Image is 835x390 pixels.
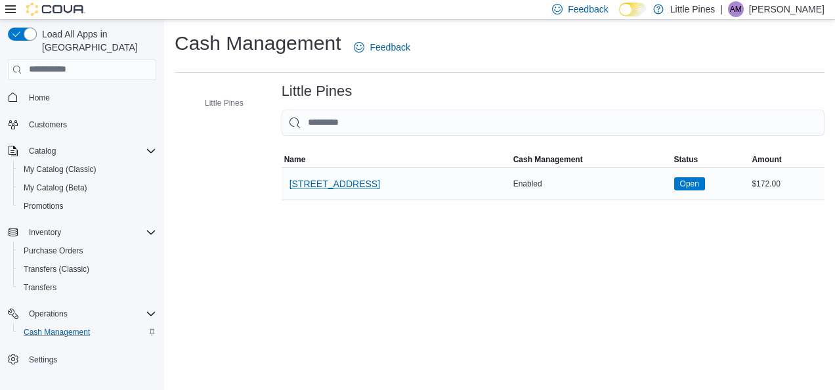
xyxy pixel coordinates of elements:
a: Home [24,90,55,106]
span: Operations [24,306,156,322]
a: Promotions [18,198,69,214]
span: Operations [29,309,68,319]
a: Cash Management [18,324,95,340]
button: Status [672,152,750,167]
span: My Catalog (Classic) [24,164,96,175]
a: Purchase Orders [18,243,89,259]
span: Cash Management [18,324,156,340]
span: Catalog [24,143,156,159]
span: Promotions [18,198,156,214]
input: Dark Mode [619,3,647,16]
p: | [720,1,723,17]
button: Operations [24,306,73,322]
span: Feedback [568,3,608,16]
span: Purchase Orders [24,246,83,256]
button: [STREET_ADDRESS] [284,171,385,197]
a: Customers [24,117,72,133]
span: Settings [29,355,57,365]
button: Settings [3,349,161,368]
span: Customers [24,116,156,133]
button: Inventory [24,225,66,240]
span: Purchase Orders [18,243,156,259]
button: Little Pines [186,95,249,111]
span: Load All Apps in [GEOGRAPHIC_DATA] [37,28,156,54]
span: Promotions [24,201,64,211]
button: Purchase Orders [13,242,161,260]
div: Enabled [511,176,672,192]
span: AM [730,1,742,17]
button: Transfers (Classic) [13,260,161,278]
h1: Cash Management [175,30,341,56]
button: Catalog [3,142,161,160]
span: Name [284,154,306,165]
button: Catalog [24,143,61,159]
span: Transfers [18,280,156,295]
span: Inventory [29,227,61,238]
span: My Catalog (Beta) [24,183,87,193]
a: Settings [24,352,62,368]
span: Little Pines [205,98,244,108]
span: Feedback [370,41,410,54]
div: Aron Mitchell [728,1,744,17]
span: Status [674,154,698,165]
img: Cova [26,3,85,16]
a: My Catalog (Beta) [18,180,93,196]
button: Customers [3,115,161,134]
button: Operations [3,305,161,323]
span: Home [24,89,156,106]
button: Home [3,88,161,107]
span: My Catalog (Beta) [18,180,156,196]
button: My Catalog (Beta) [13,179,161,197]
h3: Little Pines [282,83,353,99]
input: This is a search bar. As you type, the results lower in the page will automatically filter. [282,110,824,136]
span: Cash Management [513,154,583,165]
span: My Catalog (Classic) [18,162,156,177]
span: Settings [24,351,156,367]
span: Cash Management [24,327,90,337]
span: Transfers (Classic) [18,261,156,277]
a: Transfers [18,280,62,295]
p: [PERSON_NAME] [749,1,824,17]
span: Dark Mode [619,16,620,17]
button: Amount [749,152,824,167]
span: Inventory [24,225,156,240]
button: Cash Management [13,323,161,341]
span: Catalog [29,146,56,156]
p: Little Pines [670,1,715,17]
button: Cash Management [511,152,672,167]
span: [STREET_ADDRESS] [289,177,380,190]
a: Transfers (Classic) [18,261,95,277]
span: Home [29,93,50,103]
button: Name [282,152,511,167]
span: Open [680,178,699,190]
button: Promotions [13,197,161,215]
span: Open [674,177,705,190]
span: Customers [29,119,67,130]
button: Transfers [13,278,161,297]
span: Amount [752,154,781,165]
button: My Catalog (Classic) [13,160,161,179]
a: My Catalog (Classic) [18,162,102,177]
span: Transfers (Classic) [24,264,89,274]
div: $172.00 [749,176,824,192]
a: Feedback [349,34,415,60]
span: Transfers [24,282,56,293]
button: Inventory [3,223,161,242]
